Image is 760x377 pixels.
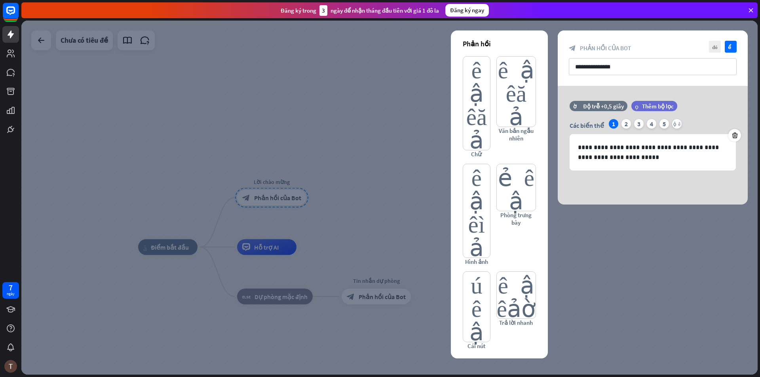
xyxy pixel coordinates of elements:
[9,282,13,292] font: 7
[6,3,30,27] button: Mở tiện ích trò chuyện LiveChat
[580,44,631,52] font: Phản hồi của Bot
[583,102,624,110] font: Độ trễ +0,5 giây
[635,103,638,109] font: lọc
[7,291,15,296] font: ngày
[322,7,325,14] font: 3
[331,7,439,14] font: ngày để nhận tháng đầu tiên với giá 1 đô la
[728,44,734,49] font: kiểm tra
[2,282,19,299] a: 7 ngày
[612,120,615,128] font: 1
[637,120,640,128] font: 3
[569,45,576,52] font: block_bot_response
[573,103,579,109] font: thời gian
[642,102,674,110] font: Thêm bộ lọc
[625,120,628,128] font: 2
[650,120,653,128] font: 4
[712,44,718,49] font: đóng
[663,120,666,128] font: 5
[570,121,604,129] font: Các biến thể
[673,121,680,126] font: cộng thêm
[281,7,316,14] font: Đăng ký trong
[450,6,484,14] font: Đăng ký ngay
